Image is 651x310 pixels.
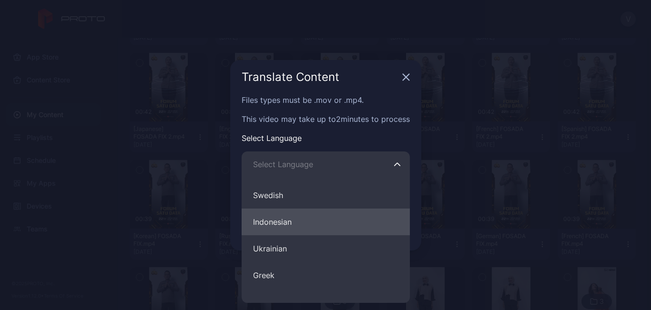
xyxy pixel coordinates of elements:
[242,71,398,83] div: Translate Content
[242,262,410,289] button: Select Language[DEMOGRAPHIC_DATA]SwedishIndonesianUkrainianCzech
[394,151,401,178] button: Select Language[DEMOGRAPHIC_DATA]SwedishIndonesianUkrainianGreekCzech
[242,151,410,178] input: Select Language[DEMOGRAPHIC_DATA]SwedishIndonesianUkrainianGreekCzech
[242,94,410,106] p: Files types must be .mov or .mp4.
[253,159,313,170] span: Select Language
[242,113,410,125] p: This video may take up to 2 minutes to process
[242,182,410,209] button: Select Language[DEMOGRAPHIC_DATA]IndonesianUkrainianGreekCzech
[242,132,410,144] p: Select Language
[242,235,410,262] button: Select Language[DEMOGRAPHIC_DATA]SwedishIndonesianGreekCzech
[242,209,410,235] button: Select Language[DEMOGRAPHIC_DATA]SwedishUkrainianGreekCzech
